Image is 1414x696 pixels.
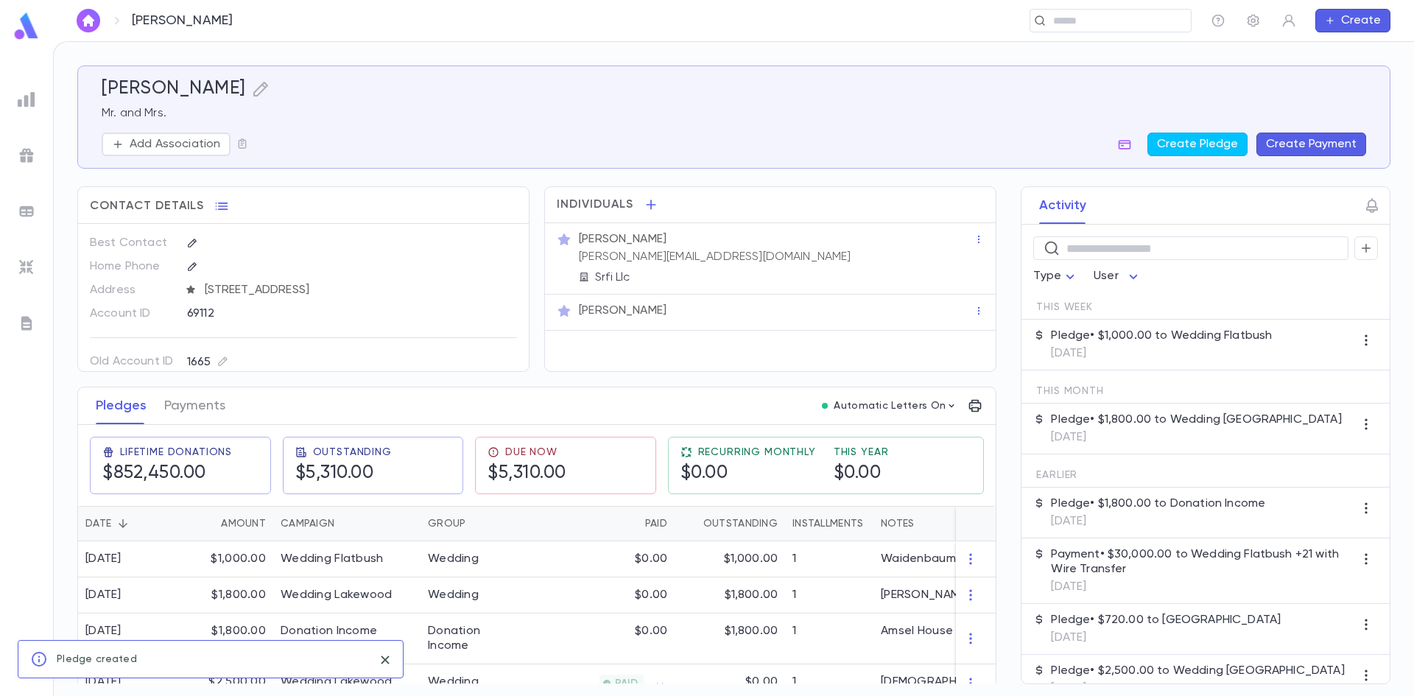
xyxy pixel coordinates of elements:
[102,106,1366,121] p: Mr. and Mrs.
[557,197,633,212] span: Individuals
[1036,469,1077,481] span: Earlier
[1315,9,1390,32] button: Create
[1036,385,1103,397] span: This Month
[281,624,377,639] div: Donation Income
[635,624,667,639] p: $0.00
[177,541,273,577] div: $1,000.00
[421,506,531,541] div: Group
[1051,496,1265,511] p: Pledge • $1,800.00 to Donation Income
[834,400,946,412] p: Automatic Letters On
[1051,681,1344,696] p: [DATE]
[18,91,35,108] img: reports_grey.c525e4749d1bce6a11f5fe2a8de1b229.svg
[834,463,889,485] h5: $0.00
[164,387,225,424] button: Payments
[609,678,644,689] span: PAID
[12,12,41,41] img: logo
[785,541,873,577] div: 1
[675,506,785,541] div: Outstanding
[18,259,35,276] img: imports_grey.530a8a0e642e233f2baf0ef88e8c9fcb.svg
[1051,346,1272,361] p: [DATE]
[102,78,246,100] h5: [PERSON_NAME]
[873,506,1058,541] div: Notes
[90,255,175,278] p: Home Phone
[85,675,122,689] div: [DATE]
[18,147,35,164] img: campaigns_grey.99e729a5f7ee94e3726e6486bddda8f1.svg
[85,552,122,566] div: [DATE]
[881,552,1010,566] div: Waidenbaum Wedding
[18,314,35,332] img: letters_grey.7941b92b52307dd3b8a917253454ce1c.svg
[102,463,232,485] h5: $852,450.00
[881,588,1024,602] div: [PERSON_NAME] Wedding
[85,588,122,602] div: [DATE]
[785,577,873,614] div: 1
[428,675,479,689] div: Wedding
[1051,412,1341,427] p: Pledge • $1,800.00 to Wedding [GEOGRAPHIC_DATA]
[221,506,266,541] div: Amount
[531,506,675,541] div: Paid
[428,506,465,541] div: Group
[120,446,232,458] span: Lifetime Donations
[725,624,778,639] p: $1,800.00
[1094,270,1119,282] span: User
[785,506,873,541] div: Installments
[199,283,518,298] span: [STREET_ADDRESS]
[428,624,524,653] div: Donation Income
[505,446,557,458] span: Due Now
[881,506,914,541] div: Notes
[177,614,273,664] div: $1,800.00
[273,506,421,541] div: Campaign
[90,350,175,373] p: Old Account ID
[90,278,175,302] p: Address
[96,387,147,424] button: Pledges
[281,675,392,689] div: Wedding Lakewood
[785,614,873,664] div: 1
[313,446,392,458] span: Outstanding
[281,588,392,602] div: Wedding Lakewood
[18,203,35,220] img: batches_grey.339ca447c9d9533ef1741baa751efc33.svg
[1256,133,1366,156] button: Create Payment
[428,552,479,566] div: Wedding
[579,303,666,318] p: [PERSON_NAME]
[834,446,889,458] span: This Year
[295,463,392,485] h5: $5,310.00
[373,648,397,672] button: close
[1036,301,1093,313] span: This Week
[579,232,666,247] p: [PERSON_NAME]
[80,15,97,27] img: home_white.a664292cf8c1dea59945f0da9f25487c.svg
[1033,270,1061,282] span: Type
[85,624,122,639] div: [DATE]
[187,302,444,324] div: 69112
[281,552,383,566] div: Wedding Flatbush
[1051,630,1281,645] p: [DATE]
[1094,262,1142,291] div: User
[595,270,630,285] p: Srfi Llc
[1033,262,1079,291] div: Type
[1051,514,1265,529] p: [DATE]
[792,506,863,541] div: Installments
[635,552,667,566] p: $0.00
[85,506,111,541] div: Date
[78,506,177,541] div: Date
[724,552,778,566] p: $1,000.00
[881,624,953,639] div: Amsel House
[488,463,566,485] h5: $5,310.00
[102,133,231,156] button: Add Association
[90,199,204,214] span: Contact Details
[816,396,963,416] button: Automatic Letters On
[635,588,667,602] p: $0.00
[645,506,667,541] div: Paid
[1039,187,1086,224] button: Activity
[698,446,816,458] span: Recurring Monthly
[725,588,778,602] p: $1,800.00
[130,137,220,152] p: Add Association
[1147,133,1248,156] button: Create Pledge
[111,512,135,535] button: Sort
[281,506,334,541] div: Campaign
[1051,547,1354,577] p: Payment • $30,000.00 to Wedding Flatbush +21 with Wire Transfer
[90,302,175,326] p: Account ID
[1051,664,1344,678] p: Pledge • $2,500.00 to Wedding [GEOGRAPHIC_DATA]
[703,506,778,541] div: Outstanding
[187,353,228,371] div: 1665
[1051,613,1281,628] p: Pledge • $720.00 to [GEOGRAPHIC_DATA]
[1051,328,1272,343] p: Pledge • $1,000.00 to Wedding Flatbush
